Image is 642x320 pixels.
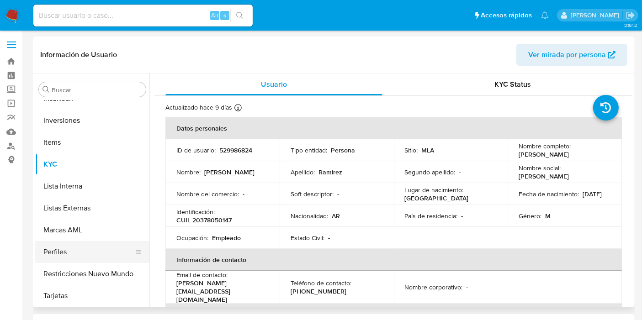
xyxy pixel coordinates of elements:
[291,168,315,176] p: Apellido :
[33,10,253,21] input: Buscar usuario o caso...
[223,11,226,20] span: s
[35,285,149,307] button: Tarjetas
[230,9,249,22] button: search-icon
[519,142,571,150] p: Nombre completo :
[42,86,50,93] button: Buscar
[405,212,458,220] p: País de residencia :
[519,172,569,180] p: [PERSON_NAME]
[337,190,339,198] p: -
[35,263,149,285] button: Restricciones Nuevo Mundo
[405,283,463,291] p: Nombre corporativo :
[176,146,216,154] p: ID de usuario :
[462,212,463,220] p: -
[545,212,551,220] p: M
[291,279,351,287] p: Teléfono de contacto :
[528,44,606,66] span: Ver mirada por persona
[516,44,627,66] button: Ver mirada por persona
[176,168,201,176] p: Nombre :
[35,110,149,131] button: Inversiones
[35,175,149,197] button: Lista Interna
[35,197,149,219] button: Listas Externas
[165,103,232,112] p: Actualizado hace 9 días
[291,212,328,220] p: Nacionalidad :
[519,150,569,158] p: [PERSON_NAME]
[541,11,549,19] a: Notificaciones
[291,190,334,198] p: Soft descriptor :
[318,168,342,176] p: Ramirez
[291,287,346,295] p: [PHONE_NUMBER]
[176,234,208,242] p: Ocupación :
[176,208,215,216] p: Identificación :
[331,146,355,154] p: Persona
[204,168,255,176] p: [PERSON_NAME]
[35,219,149,241] button: Marcas AML
[219,146,252,154] p: 529986824
[495,79,531,89] span: KYC Status
[165,249,622,271] th: Información de contacto
[583,190,602,198] p: [DATE]
[243,190,244,198] p: -
[405,186,464,194] p: Lugar de nacimiento :
[176,216,232,224] p: CUIL 20378050147
[332,212,340,220] p: AR
[176,190,239,198] p: Nombre del comercio :
[328,234,330,242] p: -
[571,11,622,20] p: belen.palamara@mercadolibre.com
[291,146,327,154] p: Tipo entidad :
[405,194,469,202] p: [GEOGRAPHIC_DATA]
[519,190,579,198] p: Fecha de nacimiento :
[211,11,218,20] span: Alt
[481,10,532,20] span: Accesos rápidos
[35,153,149,175] button: KYC
[291,234,324,242] p: Estado Civil :
[165,117,622,139] th: Datos personales
[405,146,418,154] p: Sitio :
[176,271,228,279] p: Email de contacto :
[519,212,541,220] p: Género :
[422,146,435,154] p: MLA
[626,10,635,20] a: Salir
[35,241,142,263] button: Perfiles
[35,131,149,153] button: Items
[212,234,241,242] p: Empleado
[467,283,468,291] p: -
[40,50,117,59] h1: Información de Usuario
[405,168,456,176] p: Segundo apellido :
[459,168,461,176] p: -
[176,279,265,304] p: [PERSON_NAME][EMAIL_ADDRESS][DOMAIN_NAME]
[52,86,142,94] input: Buscar
[519,164,561,172] p: Nombre social :
[261,79,287,89] span: Usuario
